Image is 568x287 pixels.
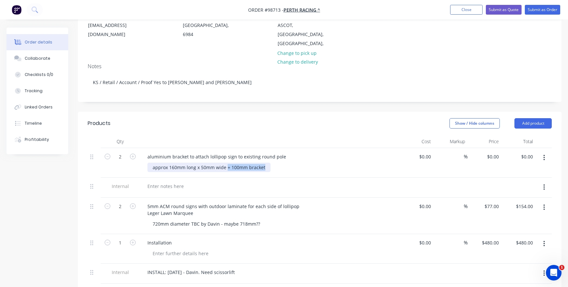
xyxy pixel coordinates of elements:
button: Submit as Order [525,5,560,15]
button: Linked Orders [6,99,68,115]
button: Add product [514,118,552,129]
div: Tracking [25,88,43,94]
div: Products [88,119,110,127]
div: Profitability [25,137,49,143]
span: Internal [103,183,137,190]
div: [EMAIL_ADDRESS][DOMAIN_NAME] [88,21,142,39]
div: [GEOGRAPHIC_DATA], [GEOGRAPHIC_DATA], [GEOGRAPHIC_DATA], 6984 [183,3,237,39]
div: Installation [142,238,177,247]
button: Order details [6,34,68,50]
div: Markup [434,135,468,148]
img: Factory [12,5,21,15]
iframe: Intercom live chat [546,265,562,281]
div: INSTALL: [DATE] - Davin. Need scissorlift [142,268,240,277]
button: Close [450,5,483,15]
div: Checklists 0/0 [25,72,53,78]
div: Price [468,135,502,148]
button: Collaborate [6,50,68,67]
span: % [464,153,468,160]
span: 1 [559,265,564,270]
div: Order details [25,39,52,45]
span: Order #98713 - [248,7,284,13]
button: Checklists 0/0 [6,67,68,83]
div: Qty [101,135,140,148]
span: Internal [103,269,137,276]
div: Notes [88,63,552,69]
a: Perth Racing ^ [284,7,320,13]
button: Show / Hide columns [449,118,500,129]
button: Change to pick up [274,48,320,57]
button: Change to delivery [274,57,321,66]
span: % [464,239,468,246]
button: Profitability [6,131,68,148]
div: 5mm ACM round signs with outdoor laminate for each side of lollipop Leger Lawn Marquee [142,202,305,218]
button: Tracking [6,83,68,99]
div: 720mm diameter TBC by Davin - maybe 718mm?? [147,219,265,229]
div: ASCOT, [GEOGRAPHIC_DATA], [GEOGRAPHIC_DATA], [278,21,332,48]
div: Timeline [25,120,42,126]
span: % [464,203,468,210]
div: approx 160mm long x 50mm wide + 100mm bracket [147,163,271,172]
div: Total [501,135,536,148]
button: Submit as Quote [486,5,522,15]
div: Cost [399,135,434,148]
div: KS / Retail / Account / Proof Yes to [PERSON_NAME] and [PERSON_NAME] [88,72,552,92]
div: Linked Orders [25,104,53,110]
button: Timeline [6,115,68,131]
div: aluminium bracket to attach lollipop sign to existing round pole [142,152,291,161]
div: Collaborate [25,56,50,61]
